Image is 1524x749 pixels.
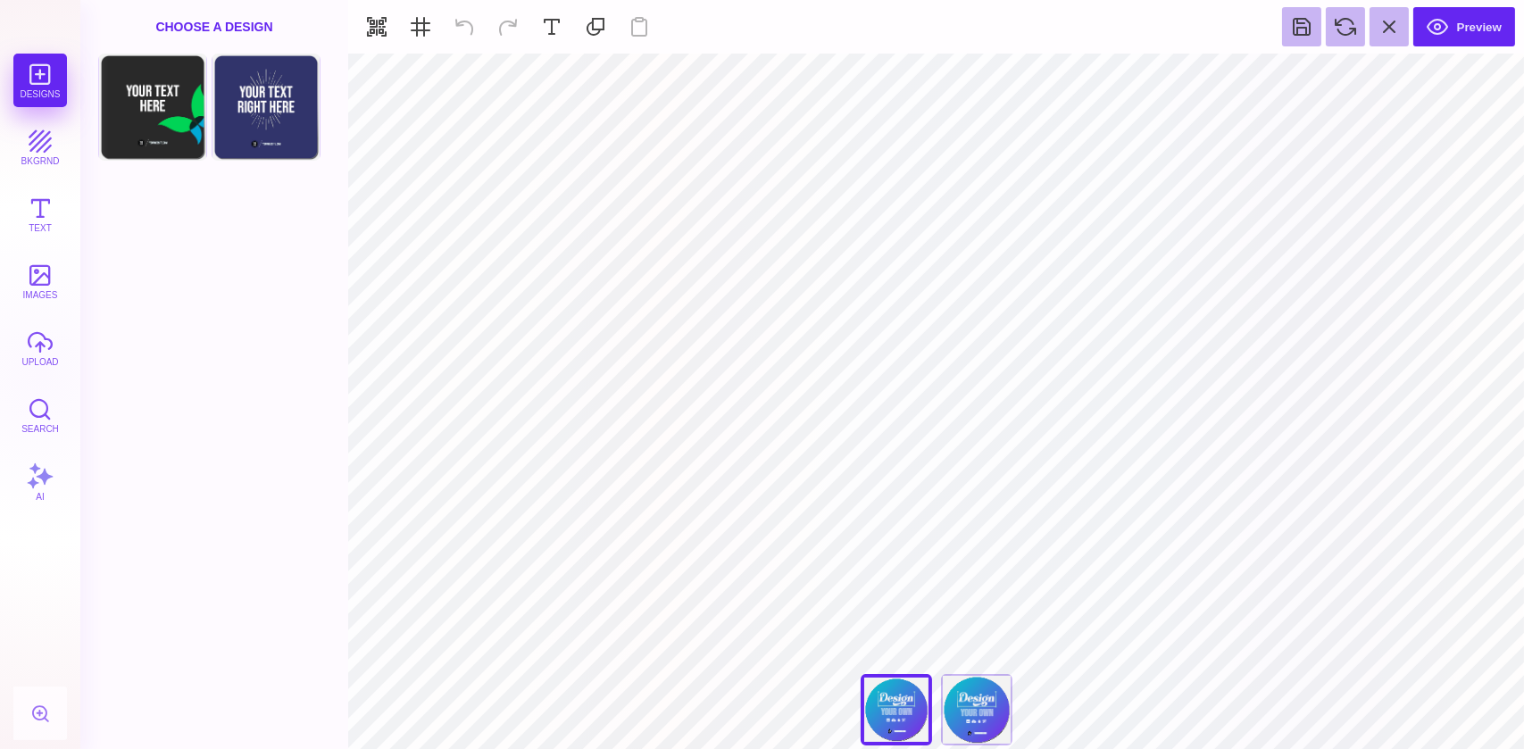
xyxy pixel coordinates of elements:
button: upload [13,321,67,375]
button: images [13,254,67,308]
button: Search [13,388,67,442]
button: AI [13,455,67,509]
button: bkgrnd [13,121,67,174]
button: Preview [1413,7,1515,46]
button: Text [13,187,67,241]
